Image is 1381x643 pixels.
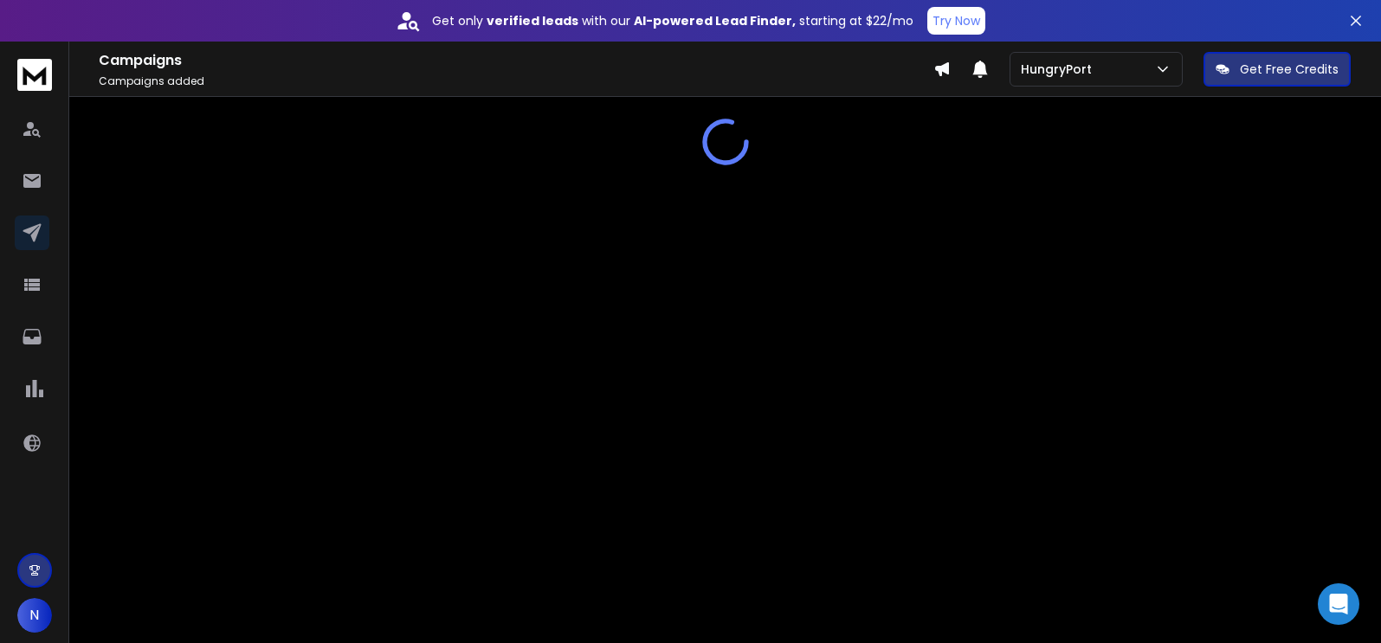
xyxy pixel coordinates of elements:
strong: AI-powered Lead Finder, [634,12,796,29]
img: logo [17,59,52,91]
button: N [17,598,52,633]
p: Get only with our starting at $22/mo [432,12,913,29]
p: Get Free Credits [1240,61,1339,78]
div: Open Intercom Messenger [1318,583,1359,625]
p: Campaigns added [99,74,933,88]
h1: Campaigns [99,50,933,71]
strong: verified leads [487,12,578,29]
button: Try Now [927,7,985,35]
p: HungryPort [1021,61,1099,78]
button: Get Free Credits [1204,52,1351,87]
p: Try Now [932,12,980,29]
